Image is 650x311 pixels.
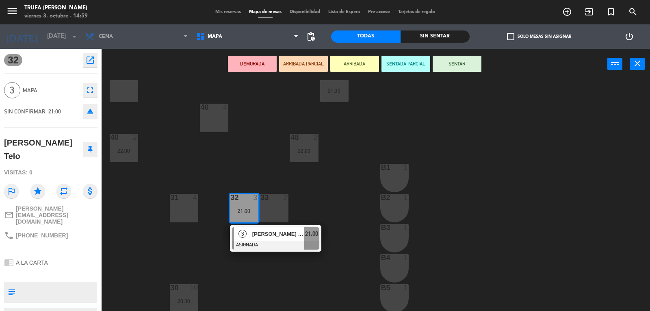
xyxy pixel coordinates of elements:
[279,56,328,72] button: ARRIBADA PARCIAL
[343,74,348,81] div: 2
[83,184,97,198] i: attach_money
[305,229,318,239] span: 21:00
[238,230,247,238] span: 3
[110,148,138,154] div: 22:00
[4,184,19,198] i: outlined_flag
[628,7,638,17] i: search
[4,231,14,240] i: phone
[607,58,622,70] button: power_input
[23,86,79,95] span: MAPA
[381,56,430,72] button: SENTADA PARCIAL
[507,33,571,40] label: Solo mesas sin asignar
[193,194,198,201] div: 4
[56,184,71,198] i: repeat
[83,104,97,119] button: eject
[624,32,634,41] i: power_settings_new
[313,134,318,141] div: 2
[633,59,642,68] i: close
[286,10,324,14] span: Disponibilidad
[133,74,138,81] div: 4
[320,88,349,94] div: 21:30
[6,5,18,17] i: menu
[403,254,408,261] div: 1
[230,208,258,214] div: 21:00
[83,53,97,67] button: open_in_new
[83,83,97,98] button: fullscreen
[403,284,408,291] div: 1
[30,184,45,198] i: star
[190,284,198,291] div: 10
[211,10,245,14] span: Mis reservas
[562,7,572,17] i: add_circle_outline
[24,4,88,12] div: Trufa [PERSON_NAME]
[253,194,258,201] div: 3
[4,258,14,268] i: chrome_reader_mode
[16,232,68,239] span: [PHONE_NUMBER]
[16,205,97,225] span: [PERSON_NAME][EMAIL_ADDRESS][DOMAIN_NAME]
[133,134,138,141] div: 2
[331,30,401,43] div: Todas
[170,298,198,304] div: 20:30
[110,74,111,81] div: 41
[401,30,470,43] div: Sin sentar
[364,10,394,14] span: Pre-acceso
[69,32,79,41] i: arrow_drop_down
[403,194,408,201] div: 1
[433,56,481,72] button: SENTAR
[584,7,594,17] i: exit_to_app
[48,108,61,115] span: 21:00
[630,58,645,70] button: close
[283,194,288,201] div: 2
[6,5,18,20] button: menu
[330,56,379,72] button: ARRIBADA
[403,164,408,171] div: 1
[4,210,14,220] i: mail_outline
[4,82,20,98] span: 3
[4,108,45,115] span: SIN CONFIRMAR
[85,107,95,116] i: eject
[245,10,286,14] span: Mapa de mesas
[110,134,111,141] div: 40
[85,55,95,65] i: open_in_new
[24,12,88,20] div: viernes 3. octubre - 14:59
[324,10,364,14] span: Lista de Espera
[7,287,16,296] i: subject
[403,224,408,231] div: 1
[252,230,304,238] span: [PERSON_NAME] Telo
[507,33,514,40] span: check_box_outline_blank
[228,56,277,72] button: DEMORADA
[223,104,228,111] div: 4
[606,7,616,17] i: turned_in_not
[306,32,316,41] span: pending_actions
[4,205,97,225] a: mail_outline[PERSON_NAME][EMAIL_ADDRESS][DOMAIN_NAME]
[610,59,620,68] i: power_input
[208,34,222,39] span: MAPA
[85,85,95,95] i: fullscreen
[394,10,439,14] span: Tarjetas de regalo
[4,165,97,180] div: Visitas: 0
[4,54,22,66] span: 32
[290,148,318,154] div: 22:00
[16,259,48,266] span: A LA CARTA
[99,34,113,39] span: Cena
[4,136,81,163] div: [PERSON_NAME] Telo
